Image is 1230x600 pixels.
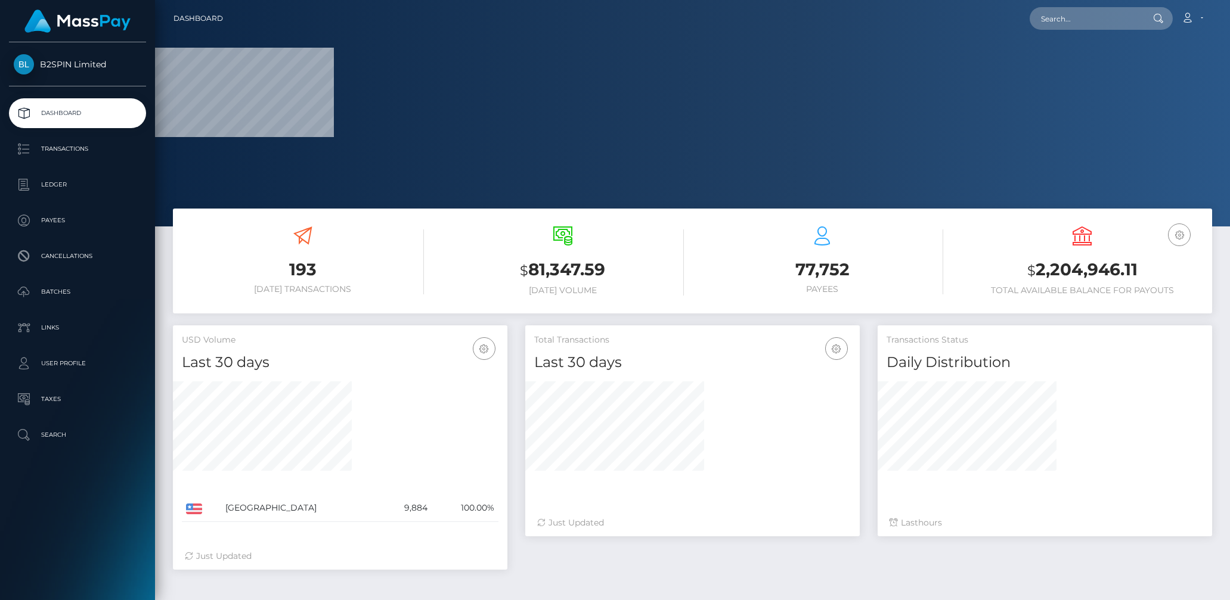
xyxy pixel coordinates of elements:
img: US.png [186,503,202,514]
a: Dashboard [173,6,223,31]
a: Ledger [9,170,146,200]
h6: [DATE] Transactions [182,284,424,294]
h3: 2,204,946.11 [961,258,1203,282]
p: Payees [14,212,141,229]
h3: 193 [182,258,424,281]
div: Last hours [890,517,1200,529]
h6: Total Available Balance for Payouts [961,285,1203,296]
a: Dashboard [9,98,146,128]
h4: Daily Distribution [887,352,1203,373]
a: Transactions [9,134,146,164]
h3: 77,752 [702,258,944,281]
h5: Transactions Status [887,334,1203,346]
a: Taxes [9,384,146,414]
p: Cancellations [14,247,141,265]
img: B2SPIN Limited [14,54,34,74]
small: $ [1027,262,1036,279]
input: Search... [1030,7,1142,30]
p: Dashboard [14,104,141,122]
small: $ [520,262,528,279]
a: Batches [9,277,146,307]
h4: Last 30 days [182,352,498,373]
p: Search [14,426,141,444]
p: User Profile [14,355,141,372]
h4: Last 30 days [534,352,851,373]
img: MassPay Logo [24,10,131,33]
td: [GEOGRAPHIC_DATA] [221,495,381,522]
h6: Payees [702,284,944,294]
span: B2SPIN Limited [9,59,146,70]
div: Just Updated [537,517,848,529]
p: Transactions [14,140,141,158]
h5: Total Transactions [534,334,851,346]
h5: USD Volume [182,334,498,346]
a: Cancellations [9,241,146,271]
p: Ledger [14,176,141,194]
td: 9,884 [381,495,432,522]
a: Search [9,420,146,450]
div: Just Updated [185,550,495,562]
a: Links [9,313,146,343]
td: 100.00% [432,495,498,522]
a: Payees [9,206,146,235]
h6: [DATE] Volume [442,285,684,296]
p: Links [14,319,141,337]
p: Batches [14,283,141,301]
h3: 81,347.59 [442,258,684,282]
a: User Profile [9,349,146,378]
p: Taxes [14,390,141,408]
